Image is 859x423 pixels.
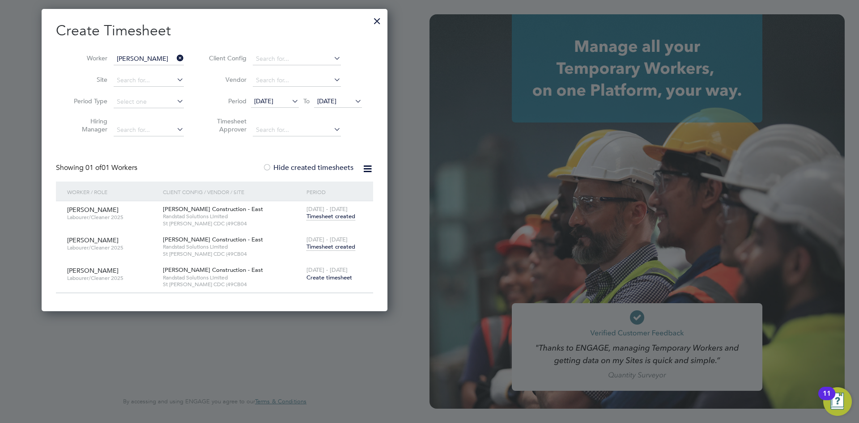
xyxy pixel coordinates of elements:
[67,236,119,244] span: [PERSON_NAME]
[306,243,355,251] span: Timesheet created
[163,213,302,220] span: Randstad Solutions Limited
[163,220,302,227] span: St [PERSON_NAME] CDC (49CB04
[206,97,247,105] label: Period
[114,74,184,87] input: Search for...
[823,387,852,416] button: Open Resource Center, 11 new notifications
[254,97,273,105] span: [DATE]
[163,236,263,243] span: [PERSON_NAME] Construction - East
[85,163,102,172] span: 01 of
[206,54,247,62] label: Client Config
[163,243,302,250] span: Randstad Solutions Limited
[823,393,831,405] div: 11
[67,266,119,275] span: [PERSON_NAME]
[67,76,107,84] label: Site
[161,182,304,202] div: Client Config / Vendor / Site
[67,275,156,282] span: Labourer/Cleaner 2025
[65,182,161,202] div: Worker / Role
[114,96,184,108] input: Select one
[263,163,353,172] label: Hide created timesheets
[301,95,312,107] span: To
[56,21,373,40] h2: Create Timesheet
[253,74,341,87] input: Search for...
[67,244,156,251] span: Labourer/Cleaner 2025
[163,266,263,274] span: [PERSON_NAME] Construction - East
[67,117,107,133] label: Hiring Manager
[206,117,247,133] label: Timesheet Approver
[206,76,247,84] label: Vendor
[163,205,263,213] span: [PERSON_NAME] Construction - East
[253,124,341,136] input: Search for...
[67,97,107,105] label: Period Type
[306,205,348,213] span: [DATE] - [DATE]
[306,274,352,281] span: Create timesheet
[85,163,137,172] span: 01 Workers
[163,250,302,258] span: St [PERSON_NAME] CDC (49CB04
[163,281,302,288] span: St [PERSON_NAME] CDC (49CB04
[114,53,184,65] input: Search for...
[56,163,139,173] div: Showing
[306,266,348,274] span: [DATE] - [DATE]
[67,206,119,214] span: [PERSON_NAME]
[163,274,302,281] span: Randstad Solutions Limited
[67,214,156,221] span: Labourer/Cleaner 2025
[114,124,184,136] input: Search for...
[306,236,348,243] span: [DATE] - [DATE]
[67,54,107,62] label: Worker
[304,182,364,202] div: Period
[306,212,355,220] span: Timesheet created
[253,53,341,65] input: Search for...
[317,97,336,105] span: [DATE]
